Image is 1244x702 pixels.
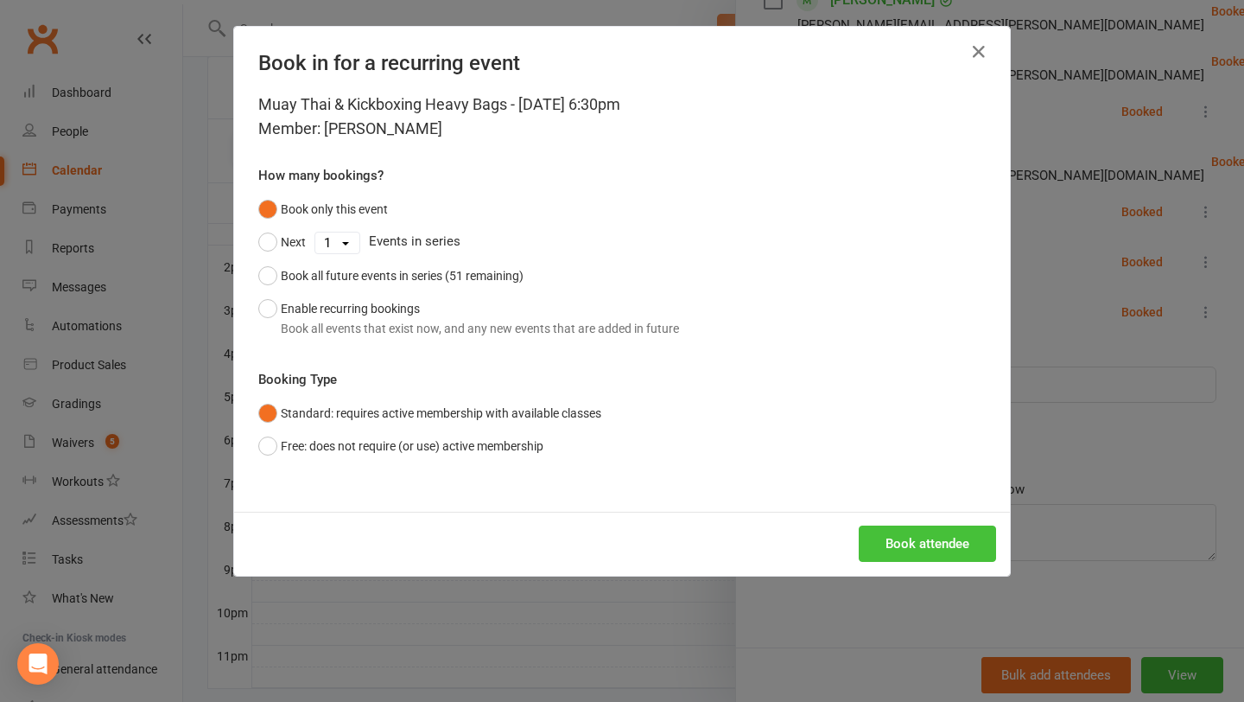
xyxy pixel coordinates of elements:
button: Enable recurring bookingsBook all events that exist now, and any new events that are added in future [258,292,679,345]
button: Book only this event [258,193,388,226]
div: Open Intercom Messenger [17,643,59,685]
h4: Book in for a recurring event [258,51,986,75]
button: Free: does not require (or use) active membership [258,430,543,463]
button: Standard: requires active membership with available classes [258,397,601,430]
button: Book all future events in series (51 remaining) [258,259,524,292]
div: Book all events that exist now, and any new events that are added in future [281,319,679,338]
div: Events in series [258,226,986,258]
button: Book attendee [859,526,996,562]
div: Book all future events in series (51 remaining) [281,266,524,285]
label: How many bookings? [258,165,384,186]
button: Close [965,38,993,66]
div: Muay Thai & Kickboxing Heavy Bags - [DATE] 6:30pm Member: [PERSON_NAME] [258,93,986,141]
label: Booking Type [258,369,337,390]
button: Next [258,226,306,258]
